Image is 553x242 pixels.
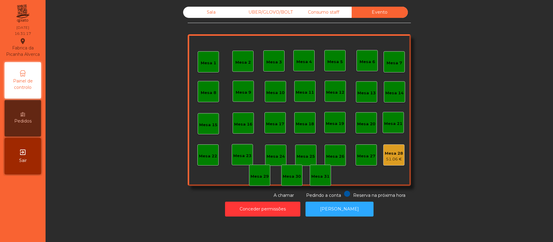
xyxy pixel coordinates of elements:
div: Mesa 2 [235,59,251,66]
i: exit_to_app [19,149,26,156]
div: Mesa 15 [199,122,217,128]
div: Mesa 31 [311,173,329,180]
div: Mesa 16 [234,121,252,127]
div: Mesa 7 [387,60,402,66]
div: Mesa 21 [384,121,402,127]
div: Mesa 11 [296,89,314,96]
div: UBER/GLOVO/BOLT [239,7,295,18]
img: qpiato [15,3,30,24]
div: Mesa 13 [357,90,376,96]
div: Mesa 8 [201,90,216,96]
div: 16:31:17 [15,31,31,36]
div: Mesa 5 [327,59,343,65]
div: Mesa 12 [326,89,344,96]
span: Reserva na próxima hora [353,193,405,198]
div: Mesa 10 [266,90,285,96]
div: Mesa 27 [357,153,375,159]
div: Mesa 6 [360,59,375,65]
button: Conceder permissões [225,202,300,217]
div: Mesa 25 [297,153,315,160]
div: 51.06 € [385,156,403,162]
button: [PERSON_NAME] [306,202,374,217]
div: Mesa 23 [233,153,251,159]
i: location_on [19,38,26,45]
div: Mesa 3 [266,59,282,65]
div: Mesa 29 [251,173,269,180]
div: Mesa 1 [201,60,216,66]
div: Mesa 4 [296,59,312,65]
div: Mesa 9 [236,89,251,96]
span: Pedindo a conta [306,193,341,198]
div: Mesa 28 [385,150,403,156]
span: Painel de controlo [6,78,39,91]
div: Evento [352,7,408,18]
span: A chamar [274,193,294,198]
div: Mesa 22 [199,153,217,159]
div: Mesa 20 [357,121,375,127]
div: Sala [183,7,239,18]
div: Mesa 26 [326,153,344,160]
div: Mesa 17 [266,121,284,127]
span: Sair [19,157,27,164]
div: Mesa 18 [296,121,314,127]
div: Mesa 30 [283,173,301,180]
div: Mesa 19 [326,121,344,127]
div: [DATE] [16,25,29,30]
span: Pedidos [14,118,32,124]
div: Mesa 14 [385,90,404,96]
div: Mesa 24 [267,153,285,160]
div: Fabrica da Picanha Alverca [5,38,41,58]
div: Consumo staff [295,7,352,18]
